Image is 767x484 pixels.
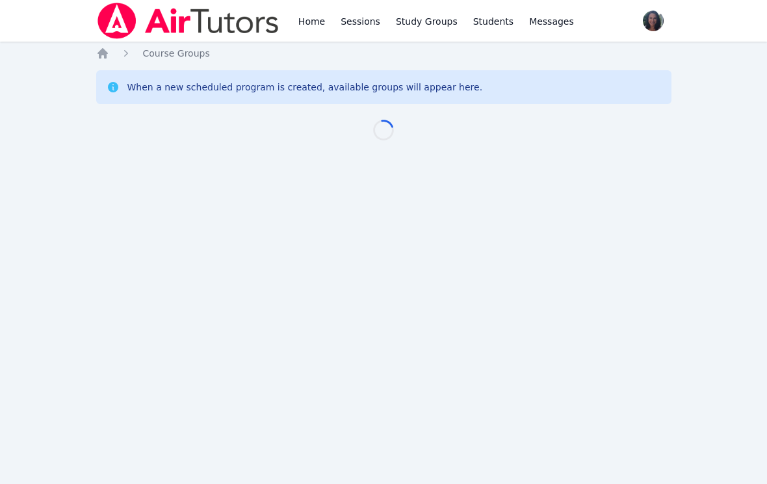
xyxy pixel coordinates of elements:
[96,3,280,39] img: Air Tutors
[529,15,574,28] span: Messages
[127,81,483,94] div: When a new scheduled program is created, available groups will appear here.
[143,47,210,60] a: Course Groups
[96,47,671,60] nav: Breadcrumb
[143,48,210,59] span: Course Groups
